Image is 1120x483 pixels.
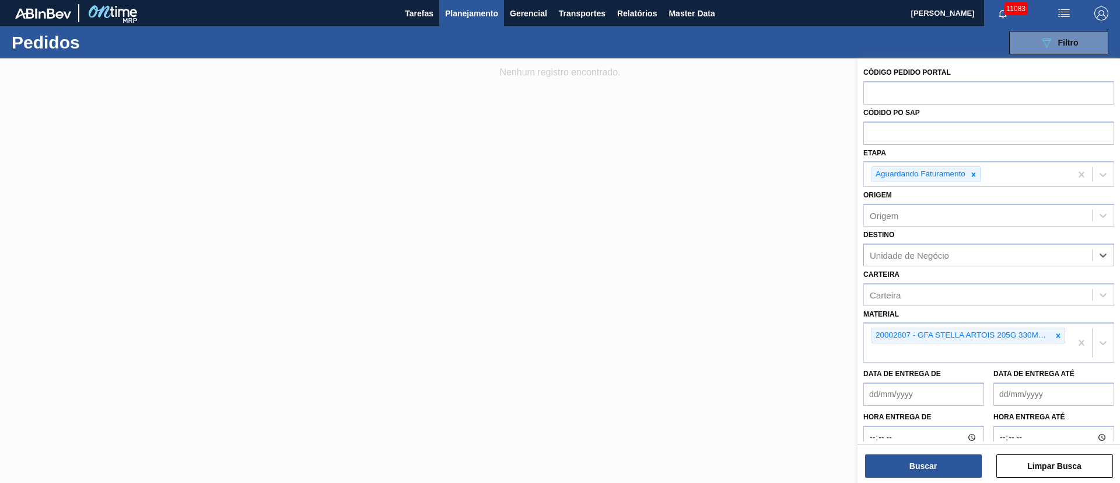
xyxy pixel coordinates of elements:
[993,370,1074,378] label: Data de Entrega até
[863,370,941,378] label: Data de Entrega de
[1009,31,1108,54] button: Filtro
[863,409,984,426] label: Hora entrega de
[872,167,967,182] div: Aguardando Faturamento
[863,191,892,199] label: Origem
[993,383,1114,406] input: dd/mm/yyyy
[870,211,898,221] div: Origem
[863,149,886,157] label: Etapa
[15,8,71,19] img: TNhmsLtSVTkK8tSr43FrP2fwEKptu5GPRR3wAAAABJRU5ErkJggg==
[863,231,894,239] label: Destino
[984,5,1021,22] button: Notificações
[1057,6,1071,20] img: userActions
[510,6,547,20] span: Gerencial
[1058,38,1079,47] span: Filtro
[863,383,984,406] input: dd/mm/yyyy
[870,290,901,300] div: Carteira
[1094,6,1108,20] img: Logout
[863,109,920,117] label: Códido PO SAP
[870,250,949,260] div: Unidade de Negócio
[668,6,715,20] span: Master Data
[863,270,900,279] label: Carteira
[559,6,605,20] span: Transportes
[863,68,951,77] label: Código Pedido Portal
[617,6,657,20] span: Relatórios
[993,409,1114,426] label: Hora entrega até
[863,310,899,318] label: Material
[872,328,1052,343] div: 20002807 - GFA STELLA ARTOIS 205G 330ML VR
[1004,2,1028,15] span: 11083
[12,36,186,49] h1: Pedidos
[405,6,433,20] span: Tarefas
[445,6,498,20] span: Planejamento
